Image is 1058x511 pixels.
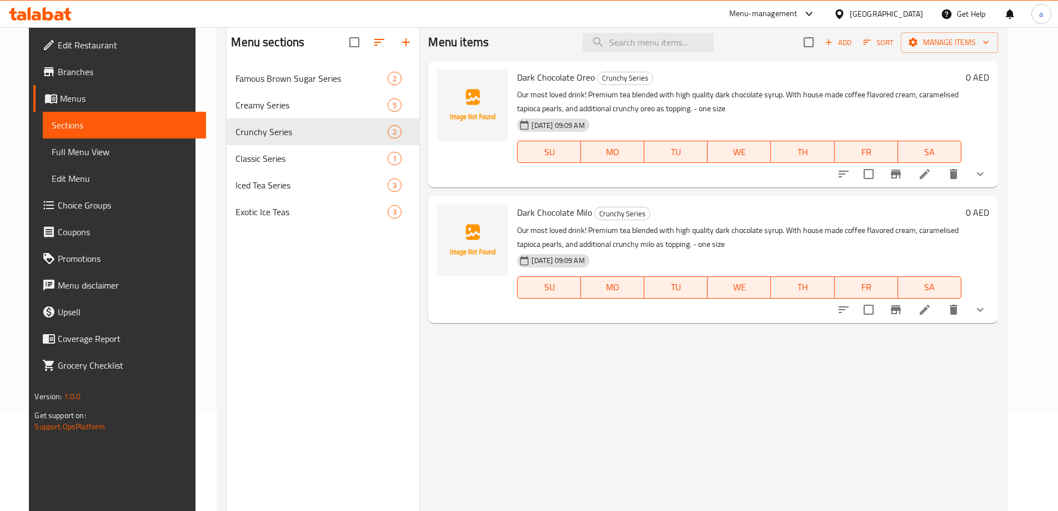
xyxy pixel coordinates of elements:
div: items [388,152,402,165]
div: Famous Brown Sugar Series2 [227,65,419,92]
span: Menus [60,92,197,105]
span: Iced Tea Series [235,178,388,192]
div: items [388,125,402,138]
a: Coupons [33,219,205,245]
button: Add [820,34,856,51]
button: Manage items [901,32,998,53]
button: Sort [860,34,896,51]
img: Dark Chocolate Milo [437,205,508,276]
span: Sort [863,36,894,49]
span: TH [775,279,830,295]
span: Add [823,36,853,49]
div: items [388,178,402,192]
span: Select to update [857,162,880,186]
span: Dark Chocolate Oreo [517,69,595,86]
span: Edit Restaurant [58,38,197,52]
span: Select all sections [343,31,366,54]
div: Exotic Ice Teas3 [227,199,419,225]
div: Menu-management [729,7,798,21]
span: 2 [388,73,401,84]
span: Select to update [857,298,880,321]
input: search [583,33,714,52]
button: SA [898,276,961,299]
button: show more [967,161,994,187]
span: Sort items [856,34,901,51]
span: WE [712,279,766,295]
button: FR [835,276,898,299]
span: TH [775,144,830,160]
span: Upsell [58,305,197,319]
button: TU [644,276,708,299]
button: SA [898,141,961,163]
button: Add section [393,29,419,56]
svg: Show Choices [974,303,987,316]
div: Crunchy Series2 [227,118,419,145]
button: MO [581,276,644,299]
a: Grocery Checklist [33,352,205,379]
span: Manage items [910,36,989,49]
span: [DATE] 09:09 AM [527,120,589,131]
button: sort-choices [830,161,857,187]
span: Dark Chocolate Milo [517,204,592,221]
span: 1.0.0 [64,389,81,404]
span: Edit Menu [52,172,197,185]
svg: Show Choices [974,167,987,181]
button: TH [771,141,834,163]
a: Upsell [33,299,205,325]
span: FR [839,144,894,160]
button: sort-choices [830,296,857,323]
button: TU [644,141,708,163]
span: [DATE] 09:09 AM [527,255,589,266]
div: Iced Tea Series3 [227,172,419,199]
span: Menu disclaimer [58,279,197,292]
span: Promotions [58,252,197,265]
span: Famous Brown Sugar Series [235,72,388,85]
a: Menu disclaimer [33,272,205,299]
span: SA [902,279,957,295]
h6: 0 AED [966,70,989,85]
button: Branch-specific-item [882,296,909,323]
span: Choice Groups [58,199,197,212]
p: Our most loved drink! Premium tea blended with high quality dark chocolate syrup. With house made... [517,88,961,116]
p: Our most loved drink! Premium tea blended with high quality dark chocolate syrup. With house made... [517,224,961,251]
a: Edit Menu [43,165,205,192]
a: Promotions [33,245,205,272]
a: Sections [43,112,205,138]
a: Branches [33,58,205,85]
button: SU [517,276,581,299]
img: Dark Chocolate Oreo [437,70,508,141]
span: 5 [388,100,401,111]
span: Full Menu View [52,145,197,158]
button: WE [708,141,771,163]
div: Classic Series1 [227,145,419,172]
a: Choice Groups [33,192,205,219]
span: WE [712,144,766,160]
button: SU [517,141,581,163]
h2: Menu items [428,34,489,51]
span: Classic Series [235,152,388,165]
span: Coupons [58,225,197,239]
h6: 0 AED [966,205,989,220]
span: SU [522,279,576,295]
span: 3 [388,180,401,191]
span: Coverage Report [58,332,197,345]
a: Edit menu item [918,303,931,316]
span: Crunchy Series [595,207,650,220]
div: Creamy Series [235,98,388,112]
div: Crunchy Series [594,207,650,220]
a: Coverage Report [33,325,205,352]
span: Crunchy Series [235,125,388,138]
span: Add item [820,34,856,51]
button: WE [708,276,771,299]
div: [GEOGRAPHIC_DATA] [850,8,923,20]
span: Sort sections [366,29,393,56]
span: Sections [52,118,197,132]
span: TU [649,279,703,295]
span: MO [585,279,640,295]
span: 1 [388,153,401,164]
span: Branches [58,65,197,78]
button: TH [771,276,834,299]
span: FR [839,279,894,295]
